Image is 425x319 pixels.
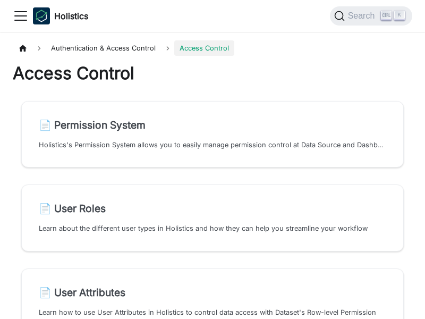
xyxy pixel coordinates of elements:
[46,40,161,56] span: Authentication & Access Control
[39,119,386,131] h2: Permission System
[21,184,404,251] a: 📄️ User RolesLearn about the different user types in Holistics and how they can help you streamli...
[39,140,386,150] p: Holistics's Permission System allows you to easily manage permission control at Data Source and D...
[39,202,386,215] h2: User Roles
[394,11,405,20] kbd: K
[39,307,386,317] p: Learn how to use User Attributes in Holistics to control data access with Dataset's Row-level Per...
[21,101,404,167] a: 📄️ Permission SystemHolistics's Permission System allows you to easily manage permission control ...
[33,7,50,24] img: Holistics
[39,286,386,299] h2: User Attributes
[174,40,234,56] span: Access Control
[13,8,29,24] button: Toggle navigation bar
[345,11,381,21] span: Search
[13,40,412,56] nav: Breadcrumbs
[13,63,412,84] h1: Access Control
[33,7,88,24] a: HolisticsHolistics
[39,223,386,233] p: Learn about the different user types in Holistics and how they can help you streamline your workflow
[330,6,412,26] button: Search (Ctrl+K)
[54,10,88,22] b: Holistics
[13,40,33,56] a: Home page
